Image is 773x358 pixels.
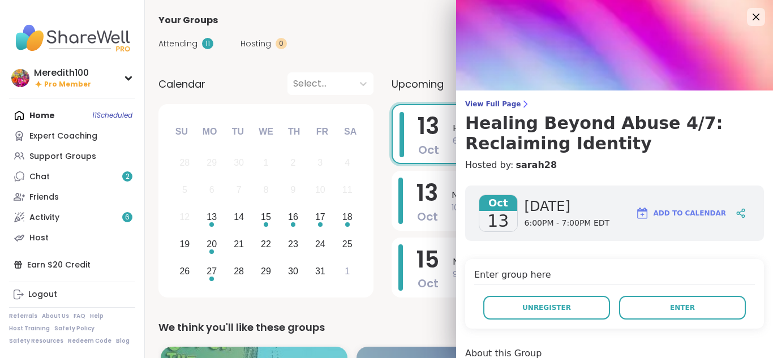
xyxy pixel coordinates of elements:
[29,232,49,244] div: Host
[290,182,295,197] div: 9
[310,119,334,144] div: Fr
[207,209,217,225] div: 13
[335,259,359,283] div: Choose Saturday, November 1st, 2025
[261,264,271,279] div: 29
[173,232,197,256] div: Choose Sunday, October 19th, 2025
[158,320,759,335] div: We think you'll like these groups
[483,296,610,320] button: Unregister
[281,205,306,230] div: Choose Thursday, October 16th, 2025
[200,151,224,175] div: Not available Monday, September 29th, 2025
[276,38,287,49] div: 0
[392,76,444,92] span: Upcoming
[209,182,214,197] div: 6
[9,146,135,166] a: Support Groups
[282,119,307,144] div: Th
[254,119,278,144] div: We
[158,76,205,92] span: Calendar
[234,264,244,279] div: 28
[227,259,251,283] div: Choose Tuesday, October 28th, 2025
[44,80,91,89] span: Pro Member
[197,119,222,144] div: Mo
[308,232,332,256] div: Choose Friday, October 24th, 2025
[179,209,190,225] div: 12
[29,131,97,142] div: Expert Coaching
[288,264,298,279] div: 30
[29,151,96,162] div: Support Groups
[315,182,325,197] div: 10
[179,264,190,279] div: 26
[234,209,244,225] div: 14
[308,178,332,202] div: Not available Friday, October 10th, 2025
[237,182,242,197] div: 7
[338,119,363,144] div: Sa
[417,209,438,225] span: Oct
[200,205,224,230] div: Choose Monday, October 13th, 2025
[207,264,217,279] div: 27
[281,151,306,175] div: Not available Thursday, October 2nd, 2025
[342,209,353,225] div: 18
[453,255,739,269] span: Narcissistic Abuse Support Group (90min)
[179,155,190,170] div: 28
[9,284,135,305] a: Logout
[525,197,610,215] span: [DATE]
[335,205,359,230] div: Choose Saturday, October 18th, 2025
[173,178,197,202] div: Not available Sunday, October 5th, 2025
[254,205,278,230] div: Choose Wednesday, October 15th, 2025
[200,259,224,283] div: Choose Monday, October 27th, 2025
[264,182,269,197] div: 8
[335,151,359,175] div: Not available Saturday, October 4th, 2025
[345,264,350,279] div: 1
[418,142,439,158] span: Oct
[335,178,359,202] div: Not available Saturday, October 11th, 2025
[29,192,59,203] div: Friends
[453,122,738,135] span: Healing Beyond Abuse 4/7: Reclaiming Identity
[281,178,306,202] div: Not available Thursday, October 9th, 2025
[171,149,360,284] div: month 2025-10
[453,135,738,147] span: 6:00PM - 7:00PM EDT
[227,232,251,256] div: Choose Tuesday, October 21st, 2025
[670,303,695,313] span: Enter
[173,259,197,283] div: Choose Sunday, October 26th, 2025
[654,208,726,218] span: Add to Calendar
[182,182,187,197] div: 5
[173,151,197,175] div: Not available Sunday, September 28th, 2025
[9,227,135,248] a: Host
[207,155,217,170] div: 29
[227,151,251,175] div: Not available Tuesday, September 30th, 2025
[522,303,571,313] span: Unregister
[34,67,91,79] div: Meredith100
[342,182,353,197] div: 11
[179,236,190,252] div: 19
[342,236,353,252] div: 25
[9,166,135,187] a: Chat2
[225,119,250,144] div: Tu
[125,213,130,222] span: 6
[465,158,764,172] h4: Hosted by:
[317,155,323,170] div: 3
[418,275,439,291] span: Oct
[116,337,130,345] a: Blog
[452,202,739,214] span: 10:00PM - 11:00PM EDT
[173,205,197,230] div: Not available Sunday, October 12th, 2025
[525,218,610,229] span: 6:00PM - 7:00PM EDT
[9,312,37,320] a: Referrals
[308,259,332,283] div: Choose Friday, October 31st, 2025
[264,155,269,170] div: 1
[416,177,438,209] span: 13
[619,296,746,320] button: Enter
[54,325,95,333] a: Safety Policy
[200,178,224,202] div: Not available Monday, October 6th, 2025
[11,69,29,87] img: Meredith100
[29,171,50,183] div: Chat
[227,205,251,230] div: Choose Tuesday, October 14th, 2025
[90,312,104,320] a: Help
[288,209,298,225] div: 16
[635,206,649,220] img: ShareWell Logomark
[465,100,764,154] a: View Full PageHealing Beyond Abuse 4/7: Reclaiming Identity
[158,38,197,50] span: Attending
[254,259,278,283] div: Choose Wednesday, October 29th, 2025
[227,178,251,202] div: Not available Tuesday, October 7th, 2025
[202,38,213,49] div: 11
[9,18,135,58] img: ShareWell Nav Logo
[234,236,244,252] div: 21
